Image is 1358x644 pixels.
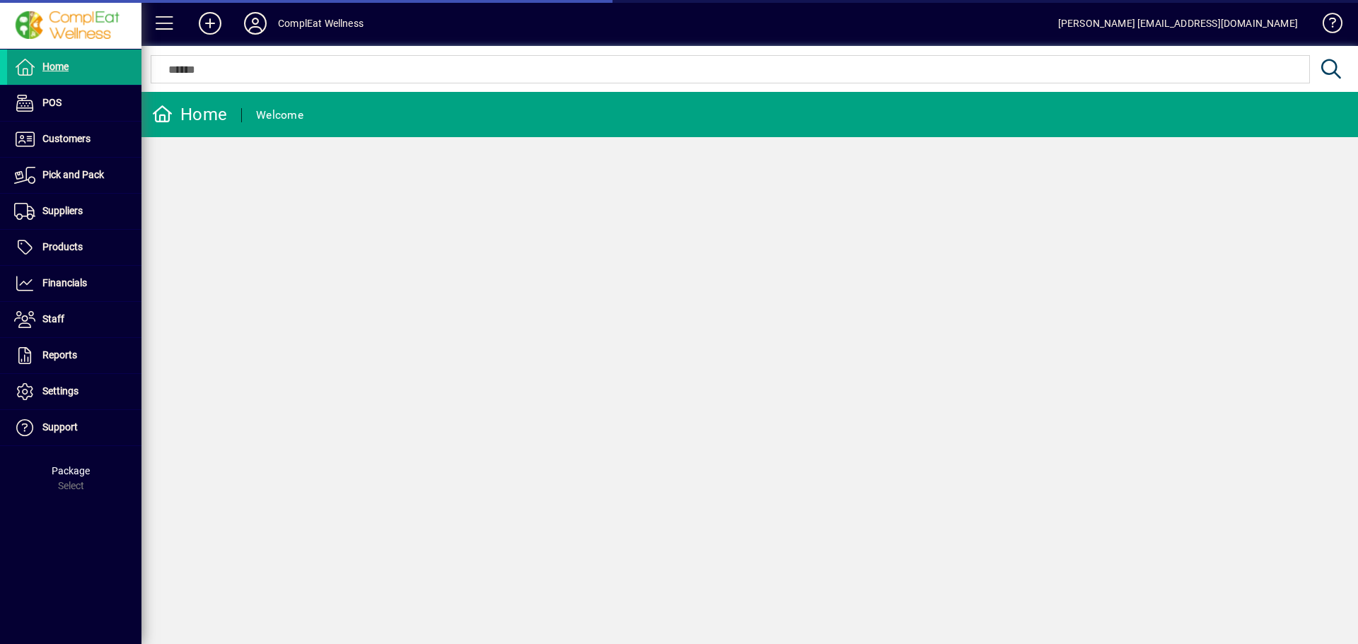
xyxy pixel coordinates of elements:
span: Support [42,421,78,433]
span: POS [42,97,62,108]
a: Reports [7,338,141,373]
a: POS [7,86,141,121]
a: Financials [7,266,141,301]
a: Knowledge Base [1312,3,1340,49]
span: Pick and Pack [42,169,104,180]
a: Suppliers [7,194,141,229]
div: Welcome [256,104,303,127]
span: Staff [42,313,64,324]
span: Suppliers [42,205,83,216]
div: [PERSON_NAME] [EMAIL_ADDRESS][DOMAIN_NAME] [1058,12,1298,35]
a: Pick and Pack [7,158,141,193]
span: Home [42,61,69,72]
span: Package [52,465,90,476]
span: Settings [42,385,79,397]
span: Customers [42,133,91,144]
div: Home [152,103,227,126]
button: Profile [233,11,278,36]
span: Products [42,241,83,252]
a: Products [7,230,141,265]
a: Customers [7,122,141,157]
div: ComplEat Wellness [278,12,364,35]
a: Support [7,410,141,445]
a: Settings [7,374,141,409]
a: Staff [7,302,141,337]
span: Reports [42,349,77,361]
span: Financials [42,277,87,288]
button: Add [187,11,233,36]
